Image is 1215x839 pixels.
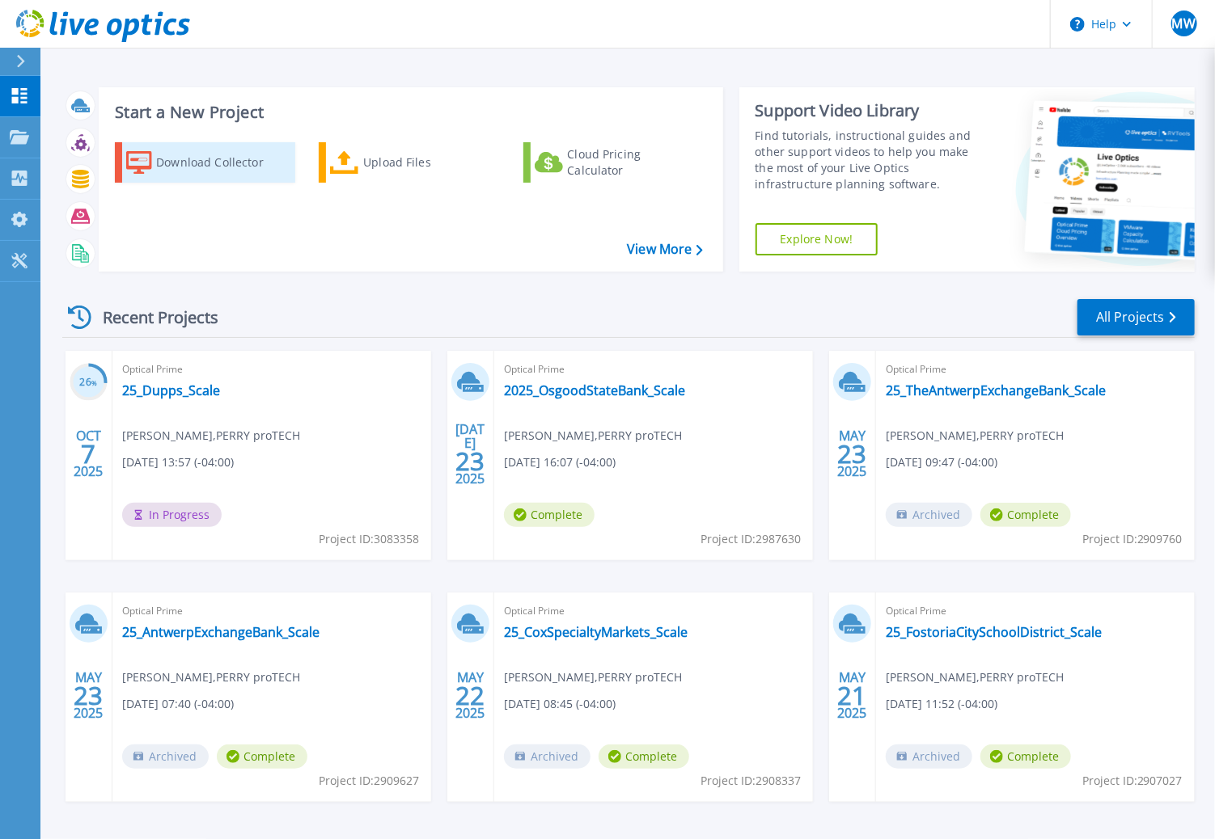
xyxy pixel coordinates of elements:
[455,454,485,468] span: 23
[319,772,419,790] span: Project ID: 2909627
[319,142,499,183] a: Upload Files
[756,128,984,192] div: Find tutorials, instructional guides and other support videos to help you make the most of your L...
[836,666,867,725] div: MAY 2025
[504,382,685,398] a: 2025_OsgoodStateBank_Scale
[455,424,485,483] div: [DATE] 2025
[91,378,97,387] span: %
[504,503,595,527] span: Complete
[701,772,801,790] span: Project ID: 2908337
[73,666,104,725] div: MAY 2025
[504,668,682,686] span: [PERSON_NAME] , PERRY proTECH
[504,360,803,378] span: Optical Prime
[701,530,801,548] span: Project ID: 2987630
[62,297,240,337] div: Recent Projects
[504,453,616,471] span: [DATE] 16:07 (-04:00)
[504,602,803,620] span: Optical Prime
[886,744,972,769] span: Archived
[1172,17,1196,30] span: MW
[504,695,616,713] span: [DATE] 08:45 (-04:00)
[1077,299,1195,335] a: All Projects
[1082,530,1183,548] span: Project ID: 2909760
[122,360,421,378] span: Optical Prime
[837,689,866,702] span: 21
[886,453,997,471] span: [DATE] 09:47 (-04:00)
[455,666,485,725] div: MAY 2025
[122,668,300,686] span: [PERSON_NAME] , PERRY proTECH
[122,602,421,620] span: Optical Prime
[122,453,234,471] span: [DATE] 13:57 (-04:00)
[886,624,1102,640] a: 25_FostoriaCitySchoolDistrict_Scale
[122,744,209,769] span: Archived
[504,624,688,640] a: 25_CoxSpecialtyMarkets_Scale
[70,373,108,392] h3: 26
[122,427,300,445] span: [PERSON_NAME] , PERRY proTECH
[886,427,1064,445] span: [PERSON_NAME] , PERRY proTECH
[504,744,591,769] span: Archived
[81,447,95,461] span: 7
[886,602,1185,620] span: Optical Prime
[837,447,866,461] span: 23
[73,424,104,483] div: OCT 2025
[217,744,307,769] span: Complete
[122,624,320,640] a: 25_AntwerpExchangeBank_Scale
[319,530,419,548] span: Project ID: 3083358
[115,142,295,183] a: Download Collector
[523,142,704,183] a: Cloud Pricing Calculator
[886,695,997,713] span: [DATE] 11:52 (-04:00)
[886,382,1106,398] a: 25_TheAntwerpExchangeBank_Scale
[980,503,1071,527] span: Complete
[122,695,234,713] span: [DATE] 07:40 (-04:00)
[627,242,702,257] a: View More
[115,103,702,121] h3: Start a New Project
[836,424,867,483] div: MAY 2025
[1082,772,1183,790] span: Project ID: 2907027
[980,744,1071,769] span: Complete
[122,382,220,398] a: 25_Dupps_Scale
[886,503,972,527] span: Archived
[455,689,485,702] span: 22
[504,427,682,445] span: [PERSON_NAME] , PERRY proTECH
[74,689,103,702] span: 23
[122,503,222,527] span: In Progress
[363,146,493,179] div: Upload Files
[886,360,1185,378] span: Optical Prime
[156,146,286,179] div: Download Collector
[756,100,984,121] div: Support Video Library
[886,668,1064,686] span: [PERSON_NAME] , PERRY proTECH
[599,744,689,769] span: Complete
[567,146,696,179] div: Cloud Pricing Calculator
[756,223,878,255] a: Explore Now!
